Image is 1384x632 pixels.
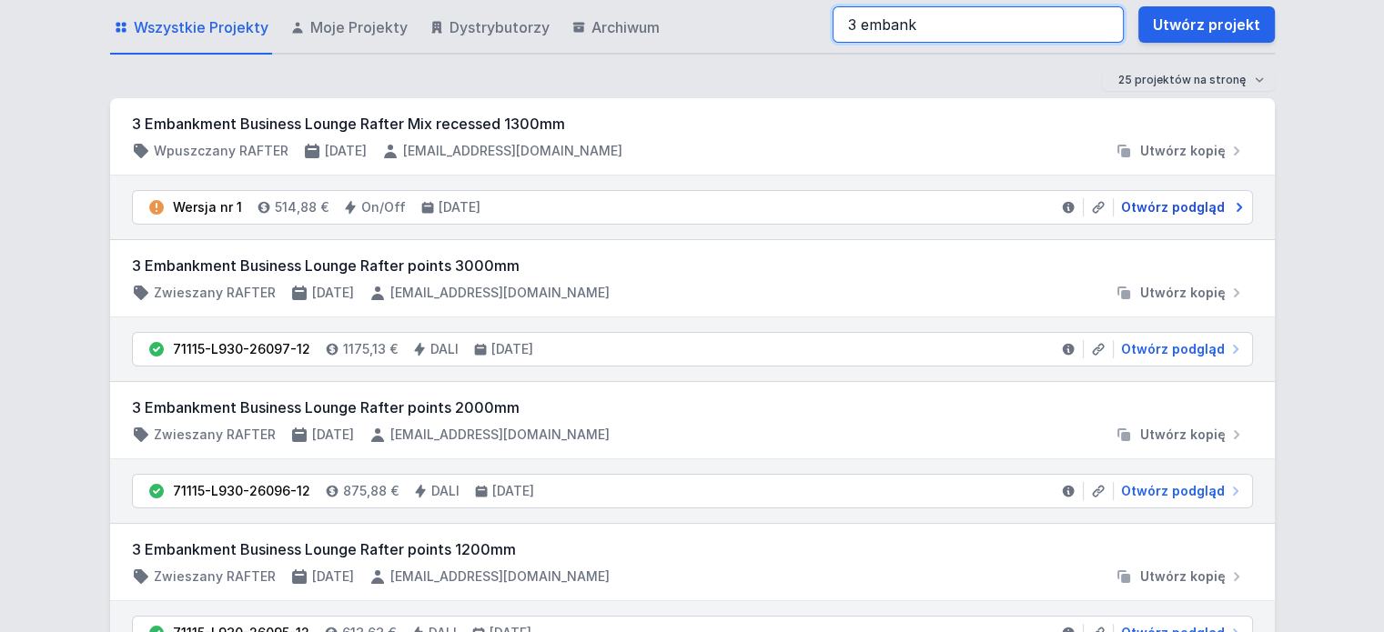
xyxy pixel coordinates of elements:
[310,16,408,38] span: Moje Projekty
[1121,198,1225,216] span: Otwórz podgląd
[154,284,276,302] h4: Zwieszany RAFTER
[1140,426,1226,444] span: Utwórz kopię
[132,255,1253,276] h3: 3 Embankment Business Lounge Rafter points 3000mm
[173,482,310,500] div: 71115-L930-26096-12
[343,340,398,358] h4: 1175,13 €
[1121,340,1225,358] span: Otwórz podgląd
[431,482,460,500] h4: DALI
[275,198,328,216] h4: 514,88 €
[110,2,272,55] a: Wszystkie Projekty
[132,113,1253,135] h3: 3 Embankment Business Lounge Rafter Mix recessed 1300mm
[1114,482,1245,500] a: Otwórz podgląd
[154,426,276,444] h4: Zwieszany RAFTER
[312,567,354,586] h4: [DATE]
[1114,198,1245,216] a: Otwórz podgląd
[1107,426,1253,444] button: Utwórz kopię
[491,340,533,358] h4: [DATE]
[1140,567,1226,586] span: Utwórz kopię
[154,567,276,586] h4: Zwieszany RAFTER
[134,16,268,38] span: Wszystkie Projekty
[343,482,399,500] h4: 875,88 €
[132,538,1253,560] h3: 3 Embankment Business Lounge Rafter points 1200mm
[1107,567,1253,586] button: Utwórz kopię
[312,426,354,444] h4: [DATE]
[568,2,663,55] a: Archiwum
[287,2,411,55] a: Moje Projekty
[1107,284,1253,302] button: Utwórz kopię
[132,396,1253,418] h3: 3 Embankment Business Lounge Rafter points 2000mm
[312,284,354,302] h4: [DATE]
[173,340,310,358] div: 71115-L930-26097-12
[154,142,288,160] h4: Wpuszczany RAFTER
[1138,6,1275,43] a: Utwórz projekt
[390,426,610,444] h4: [EMAIL_ADDRESS][DOMAIN_NAME]
[1121,482,1225,500] span: Otwórz podgląd
[492,482,534,500] h4: [DATE]
[430,340,459,358] h4: DALI
[1107,142,1253,160] button: Utwórz kopię
[450,16,550,38] span: Dystrybutorzy
[426,2,553,55] a: Dystrybutorzy
[361,198,406,216] h4: On/Off
[390,567,610,586] h4: [EMAIL_ADDRESS][DOMAIN_NAME]
[173,198,242,216] div: Wersja nr 1
[439,198,480,216] h4: [DATE]
[591,16,660,38] span: Archiwum
[390,284,610,302] h4: [EMAIL_ADDRESS][DOMAIN_NAME]
[403,142,622,160] h4: [EMAIL_ADDRESS][DOMAIN_NAME]
[1114,340,1245,358] a: Otwórz podgląd
[325,142,367,160] h4: [DATE]
[1140,142,1226,160] span: Utwórz kopię
[1140,284,1226,302] span: Utwórz kopię
[833,6,1124,43] input: Szukaj wśród projektów i wersji...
